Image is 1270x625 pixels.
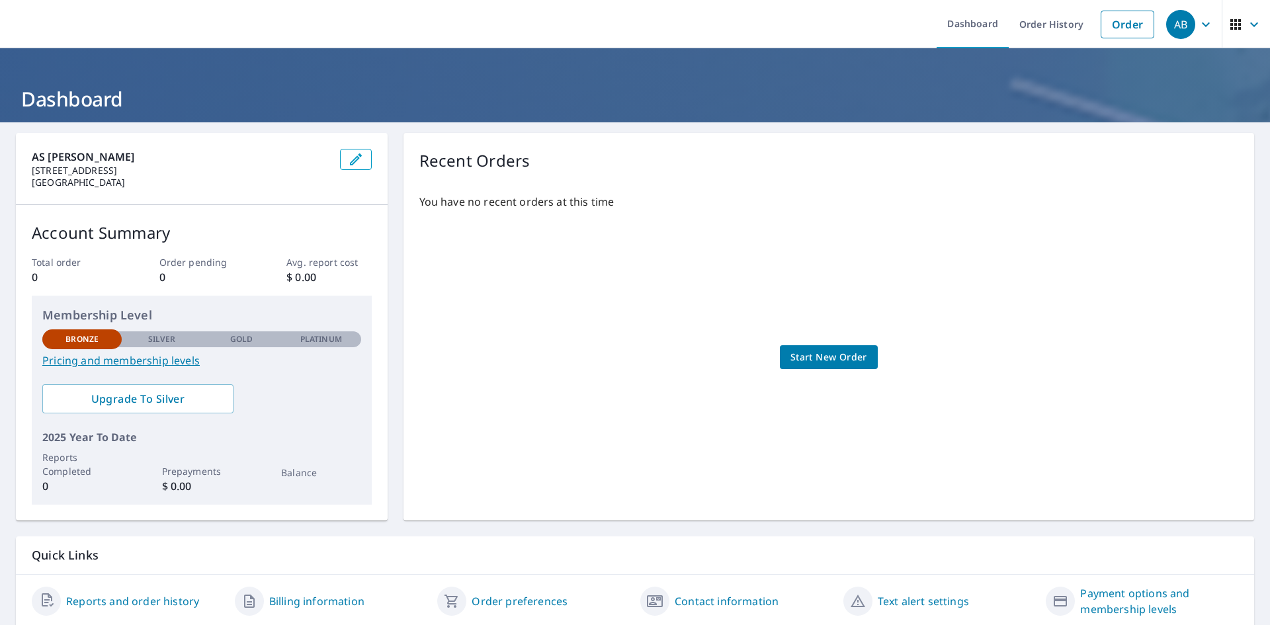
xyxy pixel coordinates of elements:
p: Balance [281,466,360,479]
p: 0 [159,269,244,285]
a: Text alert settings [878,593,969,609]
a: Order [1101,11,1154,38]
img: EV Logo [24,15,180,34]
p: $ 0.00 [162,478,241,494]
p: AS [PERSON_NAME] [32,149,329,165]
p: 0 [32,269,116,285]
p: Order pending [159,255,244,269]
p: You have no recent orders at this time [419,194,1238,210]
p: 0 [42,478,122,494]
p: [STREET_ADDRESS] [32,165,329,177]
a: Order preferences [472,593,568,609]
a: Upgrade To Silver [42,384,233,413]
p: Prepayments [162,464,241,478]
h1: Dashboard [16,85,1254,112]
p: Recent Orders [419,149,530,173]
p: 2025 Year To Date [42,429,361,445]
p: Reports Completed [42,450,122,478]
p: Avg. report cost [286,255,371,269]
p: Platinum [300,333,342,345]
p: Quick Links [32,547,1238,563]
a: Start New Order [780,345,878,370]
a: Billing information [269,593,364,609]
p: Bronze [65,333,99,345]
a: Payment options and membership levels [1080,585,1238,617]
p: $ 0.00 [286,269,371,285]
p: Membership Level [42,306,361,324]
p: Gold [230,333,253,345]
p: Silver [148,333,176,345]
div: AB [1166,10,1195,39]
span: Upgrade To Silver [53,392,223,406]
p: Total order [32,255,116,269]
a: Reports and order history [66,593,199,609]
a: Contact information [675,593,779,609]
p: Account Summary [32,221,372,245]
a: Pricing and membership levels [42,353,361,368]
p: [GEOGRAPHIC_DATA] [32,177,329,188]
span: Start New Order [790,349,867,366]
